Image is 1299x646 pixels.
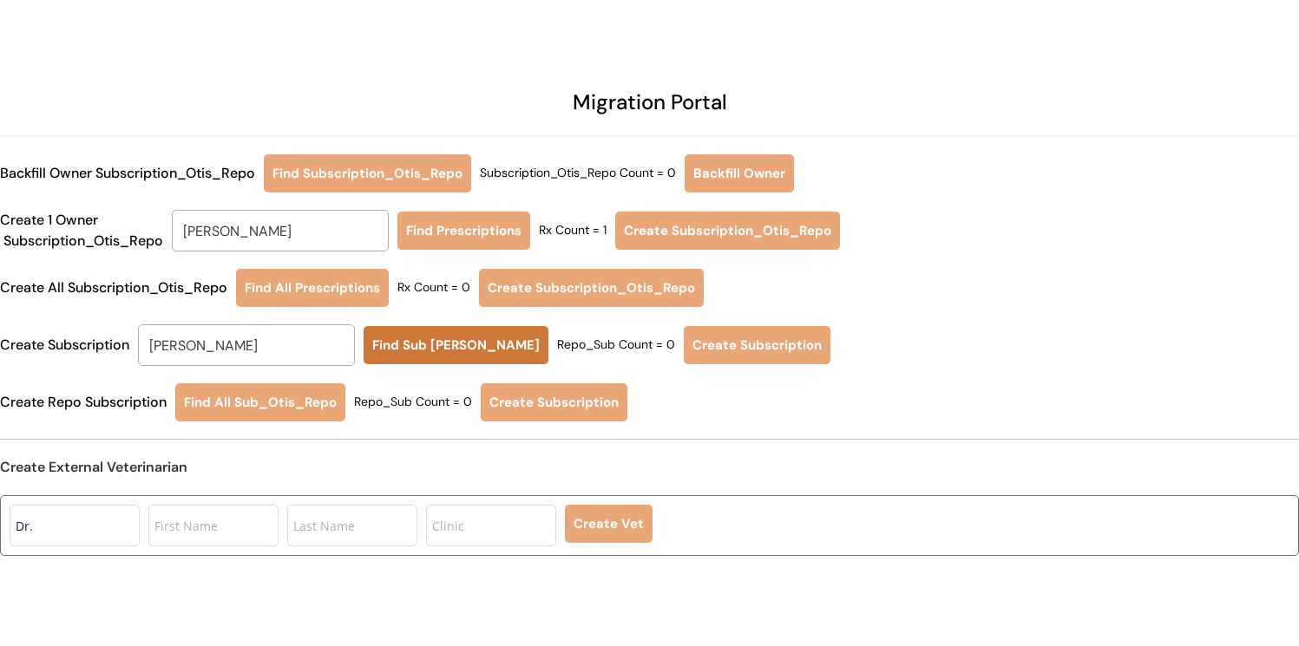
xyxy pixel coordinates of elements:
input: Search for a customer [138,324,355,366]
input: Search for a customer [172,210,389,251]
div: Repo_Sub Count = 0 [354,394,472,411]
input: Last Name [287,505,417,546]
button: Find All Prescriptions [236,269,389,307]
button: Find Prescriptions [397,212,530,250]
div: Subscription_Otis_Repo Count = 0 [480,165,676,182]
div: Rx Count = 0 [397,279,470,297]
button: Find All Sub_Otis_Repo [175,383,345,421]
button: Create Subscription_Otis_Repo [615,212,840,250]
button: Create Subscription [684,326,830,364]
input: First Name [148,505,279,546]
input: Title [10,505,140,546]
input: Clinic [426,505,556,546]
button: Create Subscription [481,383,627,421]
button: Create Vet [565,505,653,543]
div: Migration Portal [573,87,727,118]
div: Repo_Sub Count = 0 [557,336,675,354]
button: Find Subscription_Otis_Repo [264,154,471,192]
button: Create Subscription_Otis_Repo [479,269,704,307]
div: Rx Count = 1 [539,222,607,239]
button: Find Sub [PERSON_NAME] [364,326,548,364]
button: Backfill Owner [685,154,794,192]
